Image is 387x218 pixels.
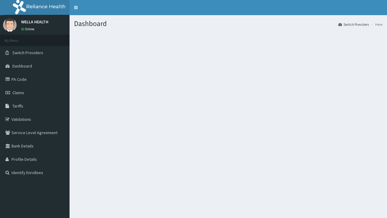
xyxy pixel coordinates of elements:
span: Dashboard [12,63,32,69]
span: Tariffs [12,103,23,109]
p: WELLA HEALTH [21,20,48,24]
a: Switch Providers [338,22,369,27]
span: Switch Providers [12,50,43,55]
h1: Dashboard [74,20,382,28]
li: Here [369,22,382,27]
span: Claims [12,90,24,95]
a: Online [21,27,36,31]
img: User Image [3,18,17,32]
